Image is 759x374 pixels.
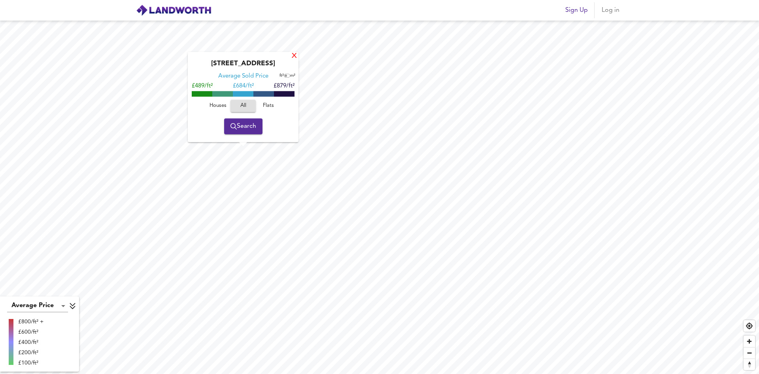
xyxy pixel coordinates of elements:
span: Log in [601,5,620,16]
span: Search [230,121,256,132]
button: Houses [205,100,230,112]
div: £600/ft² [18,328,43,336]
button: Sign Up [562,2,591,18]
button: Zoom out [744,347,755,359]
div: Average Sold Price [218,72,268,80]
span: Sign Up [565,5,588,16]
button: Find my location [744,320,755,332]
button: Flats [256,100,281,112]
button: Log in [598,2,623,18]
div: £400/ft² [18,338,43,346]
div: £100/ft² [18,359,43,367]
button: Search [224,118,262,134]
div: £200/ft² [18,349,43,357]
div: Average Price [7,300,68,312]
span: Flats [258,101,279,110]
button: All [230,100,256,112]
button: Reset bearing to north [744,359,755,370]
div: X [291,53,298,60]
span: £879/ft² [274,83,295,89]
button: Zoom in [744,336,755,347]
img: logo [136,4,211,16]
span: £489/ft² [192,83,213,89]
span: £ 684/ft² [233,83,254,89]
span: m² [290,74,295,78]
span: Reset bearing to north [744,359,755,370]
div: [STREET_ADDRESS] [192,60,295,72]
div: £800/ft² + [18,318,43,326]
span: ft² [279,74,284,78]
span: Houses [207,101,228,110]
span: All [234,101,252,110]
